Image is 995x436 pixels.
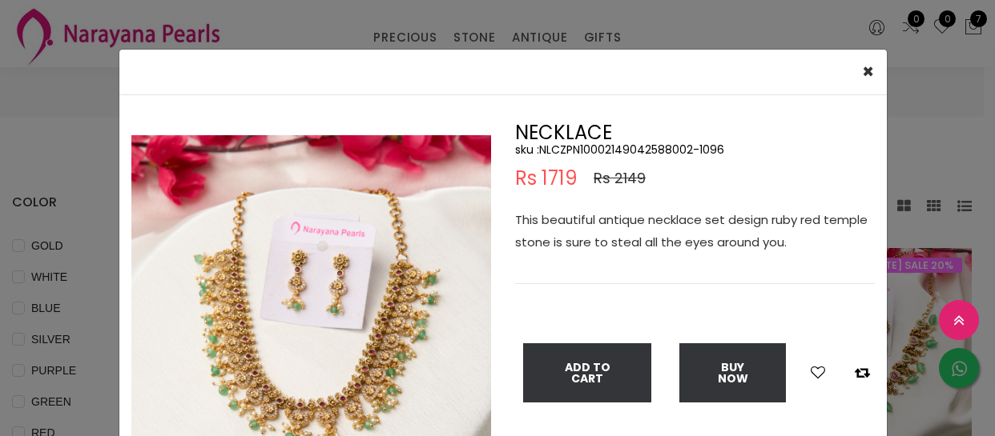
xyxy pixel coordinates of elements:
[850,362,875,383] button: Add to compare
[806,362,830,383] button: Add to wishlist
[515,123,875,142] h2: NECKLACE
[515,142,875,157] h5: sku : NLCZPN10002149042588002-1096
[862,58,874,85] span: ×
[679,343,786,402] button: Buy Now
[523,343,651,402] button: Add To Cart
[515,209,875,254] p: This beautiful antique necklace set design ruby red temple stone is sure to steal all the eyes ar...
[594,169,646,188] span: Rs 2149
[515,169,578,188] span: Rs 1719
